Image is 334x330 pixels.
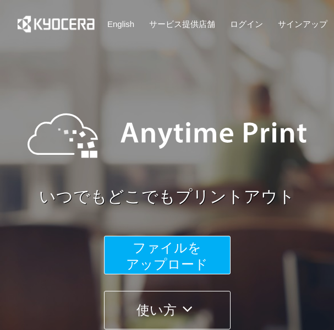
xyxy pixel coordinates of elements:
a: サインアップ [278,18,327,30]
a: サービス提供店舗 [149,18,215,30]
span: ファイルを ​​アップロード [126,240,208,272]
button: 使い方 [104,291,231,329]
button: ファイルを​​アップロード [104,236,231,274]
a: ログイン [230,18,263,30]
a: English [107,18,134,30]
